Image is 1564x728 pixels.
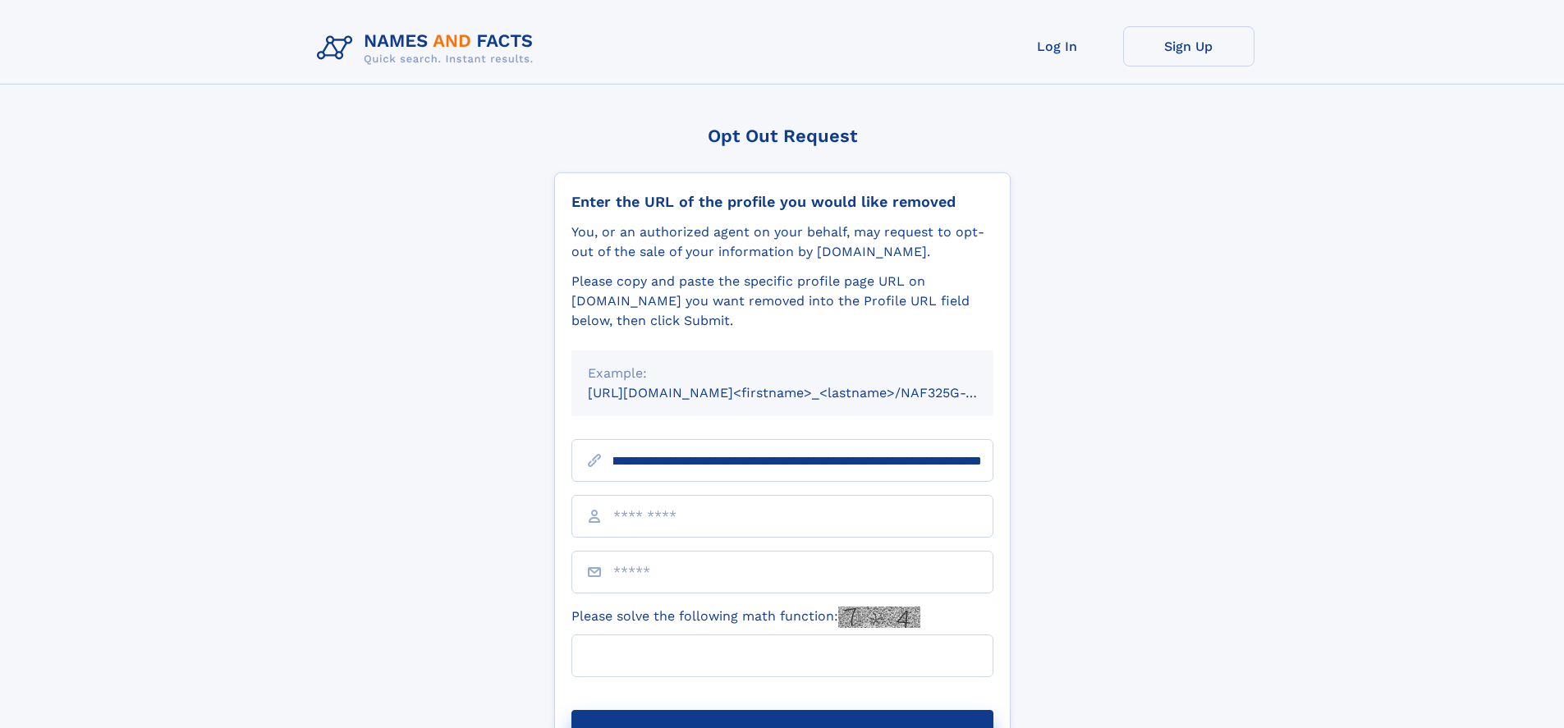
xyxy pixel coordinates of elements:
[554,126,1011,146] div: Opt Out Request
[571,272,993,331] div: Please copy and paste the specific profile page URL on [DOMAIN_NAME] you want removed into the Pr...
[1123,26,1254,66] a: Sign Up
[992,26,1123,66] a: Log In
[310,26,547,71] img: Logo Names and Facts
[571,222,993,262] div: You, or an authorized agent on your behalf, may request to opt-out of the sale of your informatio...
[588,364,977,383] div: Example:
[571,607,920,628] label: Please solve the following math function:
[571,193,993,211] div: Enter the URL of the profile you would like removed
[588,385,1025,401] small: [URL][DOMAIN_NAME]<firstname>_<lastname>/NAF325G-xxxxxxxx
